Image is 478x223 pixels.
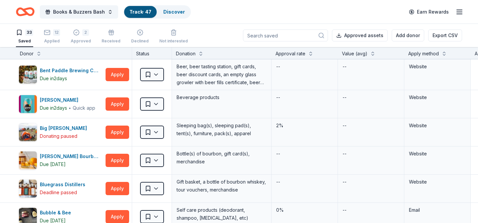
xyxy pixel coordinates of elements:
a: Discover [163,9,185,15]
button: 2Approved [71,27,91,47]
div: 2 [82,29,89,36]
div: Declined [131,38,149,44]
div: 33 [25,29,33,36]
div: Bottle(s) of bourbon, gift card(s), merchandise [176,149,267,166]
button: Not interested [159,27,188,47]
div: Self care products (deodorant, shampoo, [MEDICAL_DATA], etc) [176,205,267,223]
img: Image for Big Agnes [19,123,37,141]
img: Image for Bluegrass Distillers [19,180,37,197]
div: Gift basket, a bottle of bourbon whiskey, tour vouchers, merchandise [176,177,267,195]
div: Email [409,206,466,214]
div: Approval rate [276,50,305,58]
span: ∙ [68,105,71,111]
button: Image for Blanton's Bourbon Shop[PERSON_NAME] Bourbon ShopDue [DATE] [19,151,103,170]
button: Image for Bernick's[PERSON_NAME]Due in2days∙Quick app [19,95,103,113]
div: Bubble & Bee [40,209,74,217]
div: Due in 2 days [40,75,67,83]
div: Website [409,63,466,71]
button: Apply [106,126,129,139]
span: Books & Buzzers Bash [53,8,105,16]
img: Image for Blanton's Bourbon Shop [19,151,37,169]
button: Declined [131,27,149,47]
button: Apply [106,68,129,81]
div: -- [276,149,281,158]
div: -- [342,121,347,130]
div: -- [276,93,281,102]
div: [PERSON_NAME] [40,96,95,104]
div: -- [276,62,281,71]
div: Applied [44,38,60,44]
div: -- [342,62,347,71]
a: Track· 47 [129,9,151,15]
div: -- [276,177,281,187]
button: Books & Buzzers Bash [40,5,118,19]
div: Website [409,122,466,130]
a: Home [16,4,35,20]
button: Received [102,27,120,47]
div: 2% [276,121,334,130]
div: -- [342,205,347,215]
button: Image for Bluegrass DistillersBluegrass DistillersDeadline passed [19,179,103,198]
img: Image for Bernick's [19,95,37,113]
div: Deadline passed [40,189,77,196]
div: Bluegrass Distillers [40,181,88,189]
div: 0% [276,205,334,215]
button: Apply [106,154,129,167]
div: Saved [16,38,33,44]
button: Add donor [392,29,424,41]
button: Image for Bent Paddle Brewing CompanyBent Paddle Brewing CompanyDue in2days [19,65,103,84]
button: 12Applied [44,27,60,47]
button: Apply [106,97,129,111]
div: 12 [53,29,60,36]
div: Quick app [73,105,95,111]
div: Apply method [408,50,439,58]
button: Image for Big AgnesBig [PERSON_NAME]Donating paused [19,123,103,141]
div: Bent Paddle Brewing Company [40,67,103,75]
button: Track· 47Discover [123,5,191,19]
div: Not interested [159,38,188,44]
div: Due [DATE] [40,160,66,168]
div: Beer, beer tasting station, gift cards, beer discount cards, an empty glass growler with beer fil... [176,62,267,87]
div: Website [409,93,466,101]
button: 33Saved [16,27,33,47]
div: Due in 2 days [40,104,67,112]
div: Received [102,38,120,44]
div: Approved [71,38,91,44]
div: Beverage products [176,93,267,102]
div: Value (avg) [342,50,367,58]
div: Status [132,47,172,59]
div: Donating paused [40,132,77,140]
div: -- [342,177,347,187]
img: Image for Bent Paddle Brewing Company [19,66,37,84]
div: Big [PERSON_NAME] [40,124,90,132]
a: Earn Rewards [405,6,453,18]
div: Website [409,150,466,158]
button: Apply [106,182,129,195]
div: -- [342,149,347,158]
div: Sleeping bag(s), sleeping pad(s), tent(s), furniture, pack(s), apparel [176,121,267,138]
div: Website [409,178,466,186]
input: Search saved [243,29,328,41]
div: Donation [176,50,196,58]
div: [PERSON_NAME] Bourbon Shop [40,152,103,160]
div: Donor [20,50,34,58]
div: -- [342,93,347,102]
button: Approved assets [332,29,388,41]
button: Export CSV [428,29,462,41]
